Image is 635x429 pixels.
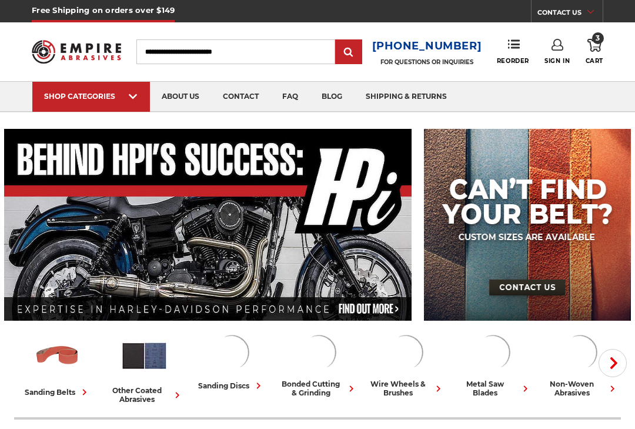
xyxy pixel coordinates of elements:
[150,82,211,112] a: about us
[586,39,603,65] a: 3 Cart
[32,34,121,69] img: Empire Abrasives
[367,380,444,397] div: wire wheels & brushes
[120,331,169,380] img: Other Coated Abrasives
[541,331,619,397] a: non-woven abrasives
[210,331,253,374] img: Sanding Discs
[472,331,514,374] img: Metal Saw Blades
[372,38,482,55] a: [PHONE_NUMBER]
[497,39,529,64] a: Reorder
[559,331,601,374] img: Non-woven Abrasives
[25,386,91,398] div: sanding belts
[106,331,183,404] a: other coated abrasives
[367,331,444,397] a: wire wheels & brushes
[4,129,412,321] img: Banner for an interview featuring Horsepower Inc who makes Harley performance upgrades featured o...
[497,57,529,65] span: Reorder
[586,57,603,65] span: Cart
[198,380,265,392] div: sanding discs
[454,380,532,397] div: metal saw blades
[337,41,360,64] input: Submit
[354,82,459,112] a: shipping & returns
[385,331,427,374] img: Wire Wheels & Brushes
[270,82,310,112] a: faq
[298,331,340,374] img: Bonded Cutting & Grinding
[106,386,183,404] div: other coated abrasives
[424,129,631,321] img: promo banner for custom belts.
[280,380,357,397] div: bonded cutting & grinding
[537,6,603,22] a: CONTACT US
[211,82,270,112] a: contact
[454,331,532,397] a: metal saw blades
[33,331,82,380] img: Sanding Belts
[310,82,354,112] a: blog
[592,32,604,44] span: 3
[544,57,570,65] span: Sign In
[193,331,270,392] a: sanding discs
[599,349,627,377] button: Next
[372,58,482,66] p: FOR QUESTIONS OR INQUIRIES
[44,92,138,101] div: SHOP CATEGORIES
[19,331,96,398] a: sanding belts
[280,331,357,397] a: bonded cutting & grinding
[541,380,619,397] div: non-woven abrasives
